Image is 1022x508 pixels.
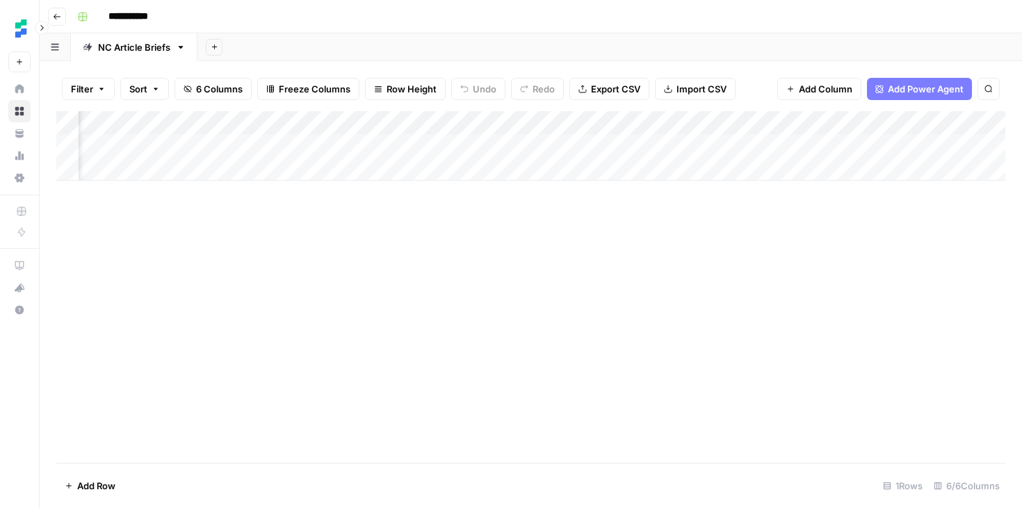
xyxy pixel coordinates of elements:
[928,475,1005,497] div: 6/6 Columns
[257,78,359,100] button: Freeze Columns
[365,78,446,100] button: Row Height
[56,475,124,497] button: Add Row
[533,82,555,96] span: Redo
[8,145,31,167] a: Usage
[196,82,243,96] span: 6 Columns
[511,78,564,100] button: Redo
[9,277,30,298] div: What's new?
[8,299,31,321] button: Help + Support
[451,78,505,100] button: Undo
[655,78,736,100] button: Import CSV
[8,11,31,46] button: Workspace: Ten Speed
[676,82,727,96] span: Import CSV
[129,82,147,96] span: Sort
[8,78,31,100] a: Home
[777,78,861,100] button: Add Column
[569,78,649,100] button: Export CSV
[8,254,31,277] a: AirOps Academy
[8,277,31,299] button: What's new?
[71,33,197,61] a: NC Article Briefs
[62,78,115,100] button: Filter
[77,479,115,493] span: Add Row
[8,16,33,41] img: Ten Speed Logo
[175,78,252,100] button: 6 Columns
[888,82,964,96] span: Add Power Agent
[591,82,640,96] span: Export CSV
[8,167,31,189] a: Settings
[877,475,928,497] div: 1 Rows
[8,100,31,122] a: Browse
[867,78,972,100] button: Add Power Agent
[799,82,852,96] span: Add Column
[279,82,350,96] span: Freeze Columns
[387,82,437,96] span: Row Height
[120,78,169,100] button: Sort
[473,82,496,96] span: Undo
[8,122,31,145] a: Your Data
[98,40,170,54] div: NC Article Briefs
[71,82,93,96] span: Filter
